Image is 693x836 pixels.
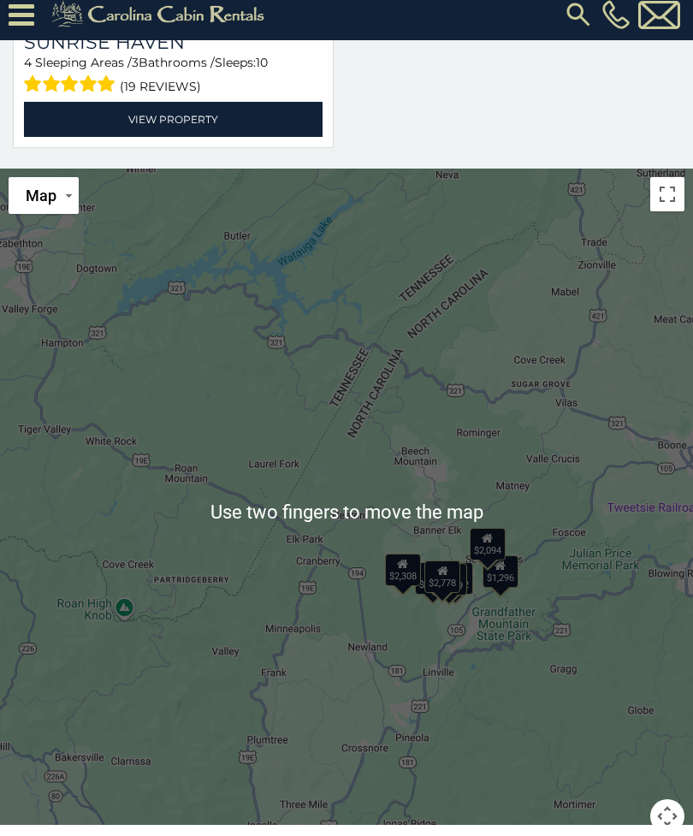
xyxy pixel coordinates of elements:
[598,11,634,40] a: [PHONE_NUMBER]
[24,42,323,65] a: Sunrise Haven
[470,539,506,572] div: $2,094
[24,113,323,148] a: View Property
[120,86,201,109] span: (19 reviews)
[483,566,518,598] div: $1,296
[9,188,79,225] button: Change map style
[132,66,139,81] span: 3
[563,10,594,41] img: search-regular.svg
[26,198,56,216] span: Map
[24,66,32,81] span: 4
[256,66,268,81] span: 10
[385,564,421,596] div: $2,308
[43,9,279,43] img: Khaki-logo.png
[431,574,467,607] div: $4,049
[650,188,684,222] button: Toggle fullscreen view
[424,572,460,604] div: $2,778
[24,65,323,109] div: Sleeping Areas / Bathrooms / Sleeps:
